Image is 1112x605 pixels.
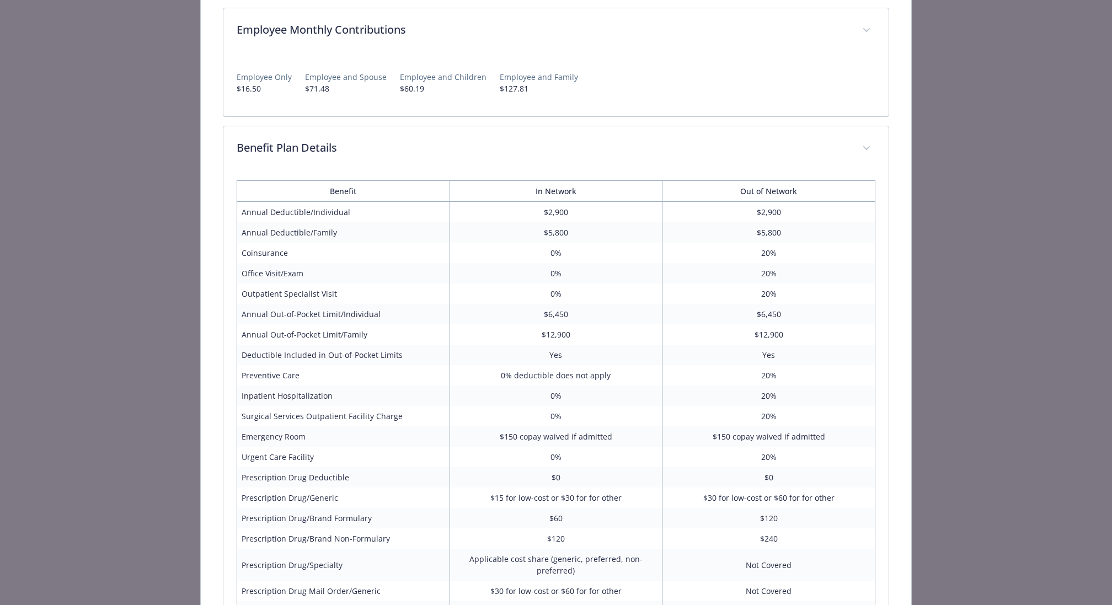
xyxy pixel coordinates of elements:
td: Prescription Drug Deductible [237,467,450,488]
td: $5,800 [662,222,875,243]
td: $240 [662,528,875,549]
td: $6,450 [662,304,875,324]
td: $30 for low-cost or $60 for for other [450,581,662,601]
td: Deductible Included in Out-of-Pocket Limits [237,345,450,365]
td: Not Covered [662,549,875,581]
td: 20% [662,263,875,283]
td: 0% [450,406,662,426]
td: Prescription Drug/Generic [237,488,450,508]
td: Not Covered [662,581,875,601]
th: In Network [450,181,662,202]
p: $71.48 [305,83,387,94]
td: 0% [450,283,662,304]
td: Annual Deductible/Family [237,222,450,243]
td: $15 for low-cost or $30 for for other [450,488,662,508]
td: $120 [450,528,662,549]
p: Employee Monthly Contributions [237,22,849,38]
p: $60.19 [400,83,487,94]
td: Office Visit/Exam [237,263,450,283]
td: Inpatient Hospitalization [237,386,450,406]
td: Urgent Care Facility [237,447,450,467]
td: 20% [662,386,875,406]
td: $60 [450,508,662,528]
td: 0% [450,386,662,406]
td: $120 [662,508,875,528]
div: Benefit Plan Details [223,126,889,172]
td: $30 for low-cost or $60 for for other [662,488,875,508]
p: Employee Only [237,71,292,83]
p: $16.50 [237,83,292,94]
td: 20% [662,243,875,263]
td: Emergency Room [237,426,450,447]
td: $12,900 [662,324,875,345]
td: 0% [450,263,662,283]
td: $150 copay waived if admitted [662,426,875,447]
td: 0% deductible does not apply [450,365,662,386]
p: Employee and Spouse [305,71,387,83]
p: Employee and Children [400,71,487,83]
td: Annual Out-of-Pocket Limit/Individual [237,304,450,324]
p: Benefit Plan Details [237,140,849,156]
td: 0% [450,447,662,467]
th: Out of Network [662,181,875,202]
td: Surgical Services Outpatient Facility Charge [237,406,450,426]
p: $127.81 [500,83,578,94]
td: Yes [662,345,875,365]
td: $2,900 [450,202,662,223]
th: Benefit [237,181,450,202]
td: $0 [662,467,875,488]
td: Prescription Drug/Brand Formulary [237,508,450,528]
td: Preventive Care [237,365,450,386]
td: $12,900 [450,324,662,345]
p: Employee and Family [500,71,578,83]
td: Yes [450,345,662,365]
td: $6,450 [450,304,662,324]
td: Prescription Drug/Brand Non-Formulary [237,528,450,549]
td: Prescription Drug/Specialty [237,549,450,581]
td: Annual Out-of-Pocket Limit/Family [237,324,450,345]
td: Coinsurance [237,243,450,263]
td: $0 [450,467,662,488]
td: Prescription Drug Mail Order/Generic [237,581,450,601]
td: 20% [662,365,875,386]
div: Employee Monthly Contributions [223,53,889,116]
td: $150 copay waived if admitted [450,426,662,447]
td: 20% [662,406,875,426]
td: 20% [662,283,875,304]
td: Outpatient Specialist Visit [237,283,450,304]
td: 20% [662,447,875,467]
td: 0% [450,243,662,263]
td: Annual Deductible/Individual [237,202,450,223]
div: Employee Monthly Contributions [223,8,889,53]
td: $2,900 [662,202,875,223]
td: Applicable cost share (generic, preferred, non-preferred) [450,549,662,581]
td: $5,800 [450,222,662,243]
